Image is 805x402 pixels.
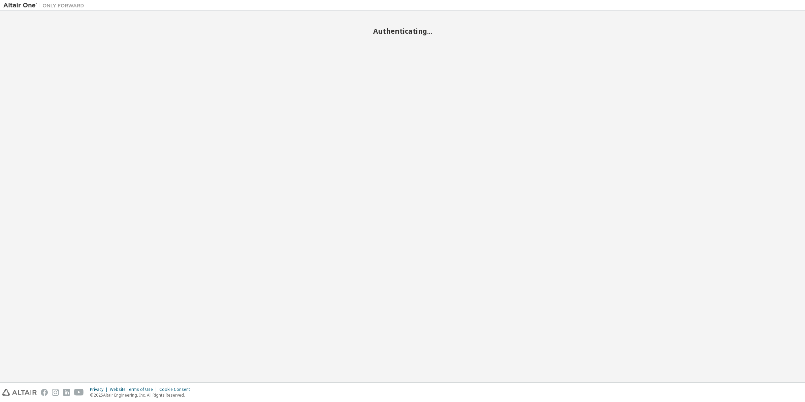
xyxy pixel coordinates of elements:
img: altair_logo.svg [2,389,37,396]
h2: Authenticating... [3,27,802,35]
img: Altair One [3,2,88,9]
img: instagram.svg [52,389,59,396]
img: facebook.svg [41,389,48,396]
div: Cookie Consent [159,387,194,392]
img: youtube.svg [74,389,84,396]
img: linkedin.svg [63,389,70,396]
div: Website Terms of Use [110,387,159,392]
div: Privacy [90,387,110,392]
p: © 2025 Altair Engineering, Inc. All Rights Reserved. [90,392,194,398]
